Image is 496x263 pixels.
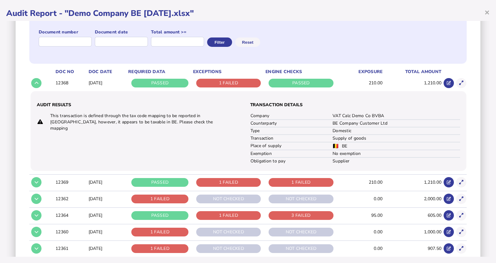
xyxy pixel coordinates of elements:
div: NOT CHECKED [269,228,333,236]
td: Company [250,112,333,120]
button: Details [31,210,41,221]
td: Type [250,127,333,135]
div: 907.50 [384,246,441,252]
td: Obligation to pay [250,157,333,165]
td: [DATE] [87,241,127,256]
td: [DATE] [87,75,127,91]
th: Doc No [54,68,87,75]
button: Open in advisor [444,177,454,187]
div: 3 FAILED [269,211,333,220]
div: 0.00 [338,196,383,202]
button: Show transaction detail [456,227,466,237]
td: [DATE] [87,207,127,223]
td: Transaction [250,135,333,142]
td: Place of supply [250,142,333,150]
button: Show transaction detail [456,177,466,187]
label: Document number [39,29,92,35]
td: BE Company Customer Ltd [332,120,460,127]
div: 1 FAILED [196,178,261,187]
div: Exposure [338,69,383,75]
div: 210.00 [338,179,383,186]
h3: Transaction Details [250,102,460,108]
button: Open in advisor [444,243,454,254]
div: 210.00 [338,80,383,86]
div: 95.00 [338,212,383,219]
div: 1 FAILED [131,228,188,236]
td: Supplier [332,157,460,165]
div: 0.00 [338,229,383,235]
div: 2,000.00 [384,196,441,202]
div: PASSED [131,211,188,220]
th: Doc Date [87,68,127,75]
button: Filter [207,37,232,47]
td: VAT Calc Demo Co BVBA [332,112,460,120]
td: [DATE] [87,224,127,240]
div: NOT CHECKED [196,195,261,203]
td: Exemption [250,150,333,157]
button: Show transaction detail [456,194,466,204]
span: BE [342,143,348,149]
td: 12364 [54,207,87,223]
div: 1 FAILED [131,244,188,253]
span: × [484,6,490,18]
td: 12362 [54,191,87,207]
td: [DATE] [87,174,127,190]
button: Details [31,78,41,88]
img: BE flag [333,144,339,148]
div: NOT CHECKED [269,244,333,253]
div: 1,210.00 [384,80,441,86]
td: 12361 [54,241,87,256]
td: Supply of goods [332,135,460,142]
button: Details [31,194,41,204]
div: 1,210.00 [384,179,441,186]
div: 1,000.00 [384,229,441,235]
div: 1 FAILED [269,178,333,187]
div: Total amount [384,69,441,75]
label: Total amount >= [151,29,204,35]
div: 605.00 [384,212,441,219]
td: Counterparty [250,120,333,127]
button: Open in advisor [444,78,454,88]
td: Domestic [332,127,460,135]
td: No exemption [332,150,460,157]
button: Open in advisor [444,227,454,237]
div: 1 FAILED [196,211,261,220]
td: [DATE] [87,191,127,207]
button: Details [31,177,41,187]
h3: Audit Results [37,102,247,108]
div: NOT CHECKED [196,244,261,253]
button: Show transaction detail [456,243,466,254]
td: This transaction is defined through the tax code mapping to be reported in [GEOGRAPHIC_DATA], how... [50,112,231,132]
div: PASSED [131,79,188,87]
th: Exceptions [192,68,265,75]
div: PASSED [269,79,333,87]
th: Engine checks [264,68,337,75]
div: 1 FAILED [131,195,188,203]
h1: Audit Report - "Demo Company BE [DATE].xlsx" [6,8,490,19]
td: 12369 [54,174,87,190]
button: Show transaction detail [456,78,466,88]
button: Details [31,227,41,237]
button: Details [31,243,41,254]
div: PASSED [131,178,188,187]
div: 0.00 [338,246,383,252]
div: 1 FAILED [196,79,261,87]
td: 12360 [54,224,87,240]
button: Reset [235,37,260,47]
button: Open in advisor [444,210,454,221]
button: Open in advisor [444,194,454,204]
div: NOT CHECKED [196,228,261,236]
th: Required data [127,68,192,75]
button: Show transaction detail [456,210,466,221]
td: 12368 [54,75,87,91]
div: NOT CHECKED [269,195,333,203]
label: Document date [95,29,148,35]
